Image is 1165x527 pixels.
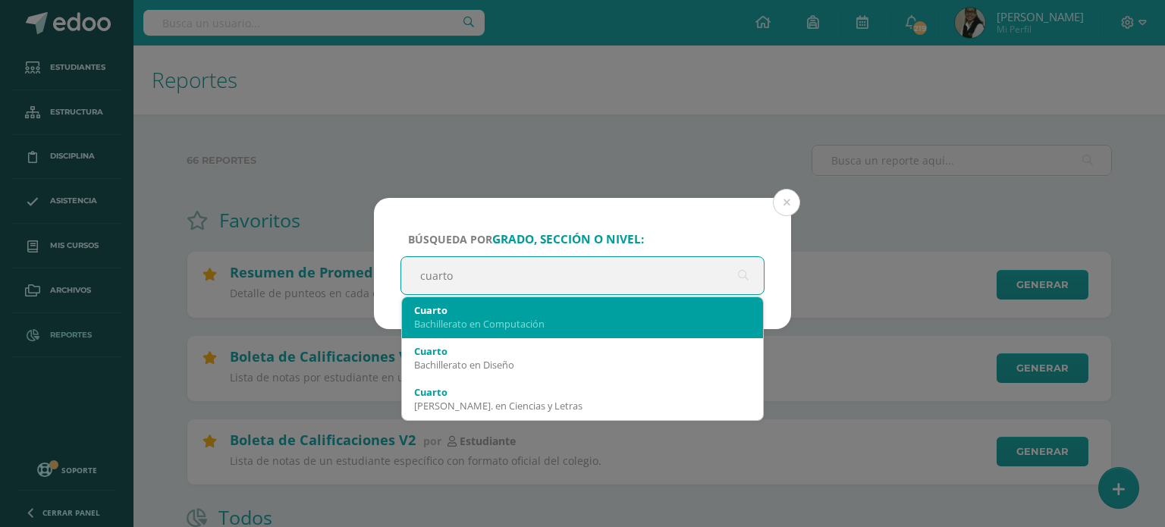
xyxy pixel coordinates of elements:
[414,303,751,317] div: Cuarto
[414,358,751,372] div: Bachillerato en Diseño
[773,189,800,216] button: Close (Esc)
[401,257,764,294] input: ej. Primero primaria, etc.
[414,317,751,331] div: Bachillerato en Computación
[408,232,644,246] span: Búsqueda por
[414,344,751,358] div: Cuarto
[414,385,751,399] div: Cuarto
[414,399,751,413] div: [PERSON_NAME]. en Ciencias y Letras
[492,231,644,247] strong: grado, sección o nivel:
